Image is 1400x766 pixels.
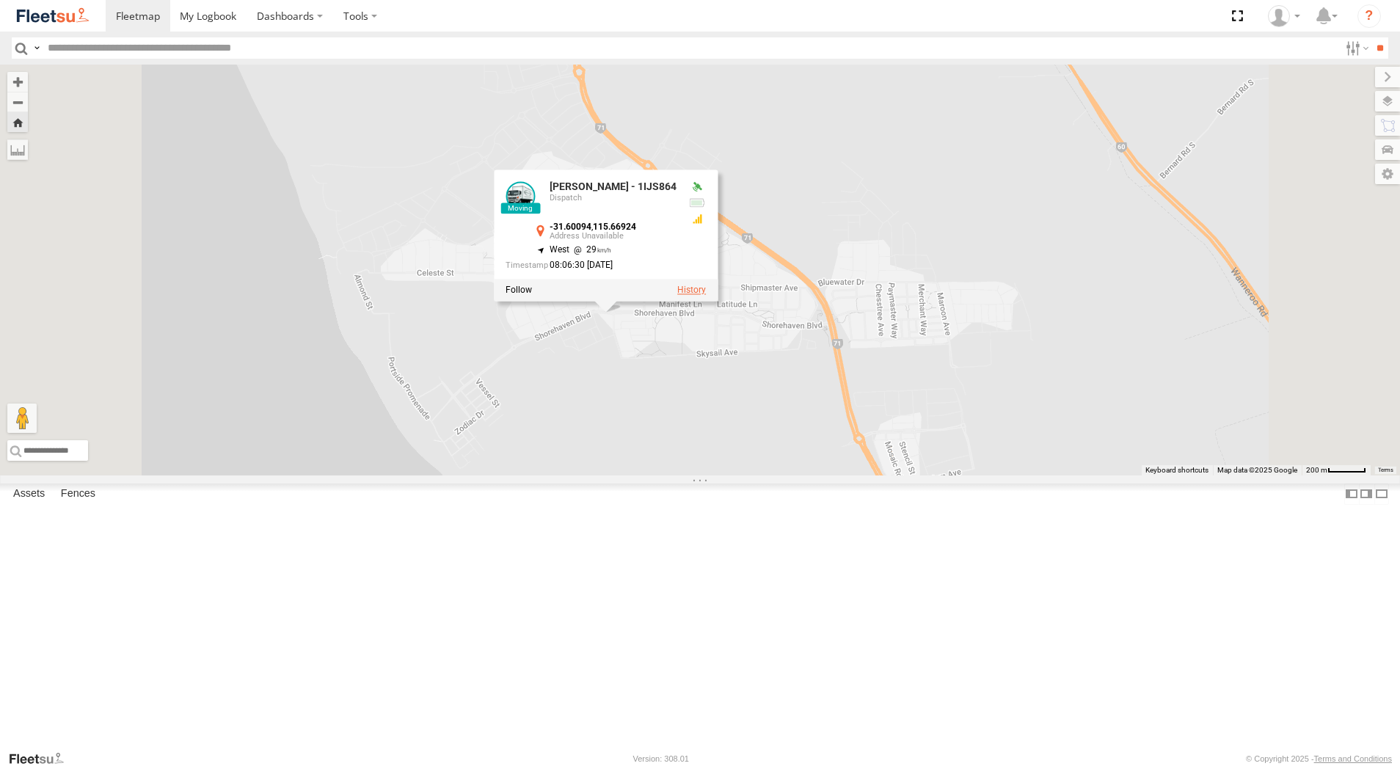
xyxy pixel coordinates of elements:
label: Measure [7,139,28,160]
a: Terms and Conditions [1314,754,1392,763]
label: Hide Summary Table [1374,484,1389,505]
div: No voltage information received from this device. [688,197,706,209]
a: Visit our Website [8,751,76,766]
span: West [550,245,569,255]
div: Valid GPS Fix [688,182,706,194]
button: Zoom out [7,92,28,112]
div: TheMaker Systems [1263,5,1305,27]
button: Keyboard shortcuts [1145,465,1208,475]
label: Search Filter Options [1340,37,1371,59]
label: Fences [54,484,103,504]
label: Map Settings [1375,164,1400,184]
img: fleetsu-logo-horizontal.svg [15,6,91,26]
button: Zoom in [7,72,28,92]
div: Dispatch [550,194,677,203]
span: 200 m [1306,466,1327,474]
span: Map data ©2025 Google [1217,466,1297,474]
label: Realtime tracking of Asset [506,285,532,296]
strong: -31.60094 [550,222,591,233]
div: [PERSON_NAME] - 1IJS864 [550,182,677,193]
label: Assets [6,484,52,504]
button: Zoom Home [7,112,28,132]
strong: 115.66924 [593,222,636,233]
label: Dock Summary Table to the Left [1344,484,1359,505]
div: GSM Signal = 3 [688,214,706,225]
button: Map scale: 200 m per 49 pixels [1302,465,1371,475]
button: Drag Pegman onto the map to open Street View [7,404,37,433]
i: ? [1357,4,1381,28]
label: View Asset History [677,285,706,296]
label: Dock Summary Table to the Right [1359,484,1374,505]
div: © Copyright 2025 - [1246,754,1392,763]
label: Search Query [31,37,43,59]
div: Date/time of location update [506,261,677,271]
div: , [550,223,677,241]
span: 29 [569,245,611,255]
a: Terms (opens in new tab) [1378,467,1393,473]
div: Version: 308.01 [633,754,689,763]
